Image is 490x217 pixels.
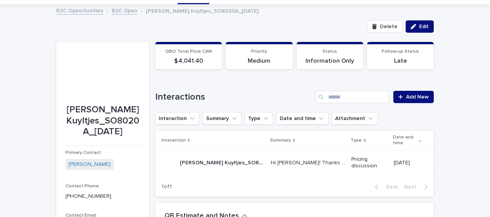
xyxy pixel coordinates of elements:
span: Edit [419,24,429,29]
p: Type [351,136,362,145]
p: Medium [230,57,288,65]
p: [PHONE_NUMBER] [65,192,140,200]
span: QBO Total Price CAN [165,49,212,54]
p: Summary [270,136,291,145]
p: Hi Steve! Thanks so much for your request for pricing of the Ex N’ Flex EF-300 arm/leg therapy machi [271,158,347,166]
button: Delete [367,20,403,33]
button: Summary [203,112,242,125]
p: [DATE] [394,160,421,166]
span: Status [322,49,337,54]
p: Interaction [161,136,186,145]
p: [PERSON_NAME] Kuyltjes_SO8020A_[DATE] [146,6,258,15]
span: Delete [380,24,398,29]
p: 1 of 1 [155,177,178,196]
button: Interaction [155,112,200,125]
button: Type [245,112,273,125]
span: Priority [251,49,267,54]
input: Search [315,91,389,103]
p: Information Only [301,57,359,65]
p: [PERSON_NAME] Kuyltjes_SO8020A_[DATE] [65,104,140,137]
button: Date and time [276,112,329,125]
tr: [PERSON_NAME] Kuyltjes_SO8020A_[DATE] [DATE][PERSON_NAME] Kuyltjes_SO8020A_[DATE] [DATE] Hi [PERS... [155,150,434,176]
a: Add New [393,91,434,103]
p: $ 4,041.40 [160,57,217,65]
h1: Interactions [155,92,312,103]
button: Attachment [332,112,378,125]
a: [PERSON_NAME] [69,160,111,169]
a: B2C Open [112,6,138,15]
span: Back [381,184,398,190]
span: Contact Phone [65,184,99,189]
span: Add New [406,94,429,100]
button: Edit [406,20,434,33]
p: Pricing discussion [351,156,388,169]
p: Late [372,57,429,65]
button: Back [369,184,401,190]
span: Primary Contact [65,150,101,155]
span: Next [404,184,421,190]
p: Steve Kuyltjes_SO8020A_2025-10-01 2025-10-01 [180,158,266,166]
span: Follow-up Status [382,49,419,54]
a: B2C Opportunities [56,6,103,15]
p: Date and time [393,133,417,147]
button: Next [401,184,434,190]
